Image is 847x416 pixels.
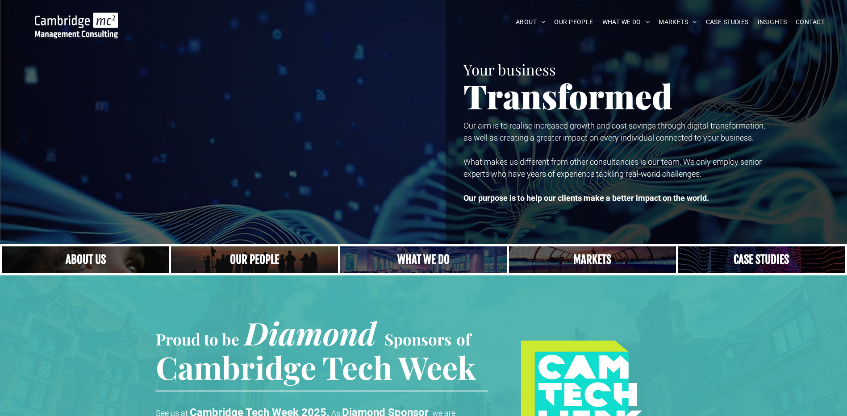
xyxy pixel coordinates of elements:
span: of [456,329,471,349]
a: A crowd in silhouette at sunset, on a rise or lookout point [171,246,338,273]
a: Your Business Transformed | Cambridge Management Consulting [35,14,118,23]
a: CASE STUDIES | See an Overview of All Our Case Studies | Cambridge Management Consulting [678,246,845,273]
span: Our aim is to realise increased growth and cost savings through digital transformation, as well a... [463,121,765,142]
span: Diamond [244,312,376,354]
span: Cambridge Tech Week [156,346,476,388]
a: INSIGHTS [753,15,791,29]
a: MARKETS [654,15,701,29]
strong: Our purpose is to help our clients make a better impact on the world. [463,193,709,203]
a: OUR PEOPLE [550,15,597,29]
span: Sponsors [384,329,451,349]
span: Transformed [463,73,672,118]
a: Close up of woman's face, centered on her eyes [2,246,169,273]
span: Proud to be [156,329,239,349]
span: Your business [463,59,556,79]
span: What makes us different from other consultancies is our team. We only employ senior experts who h... [463,157,762,179]
a: CONTACT [791,15,829,29]
a: CASE STUDIES [701,15,753,29]
a: ABOUT [511,15,550,29]
a: A yoga teacher lifting his whole body off the ground in the peacock pose [340,246,507,273]
a: WHAT WE DO [598,15,655,29]
img: Go to Homepage [35,12,118,38]
a: Our Markets | Cambridge Management Consulting [509,246,676,273]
